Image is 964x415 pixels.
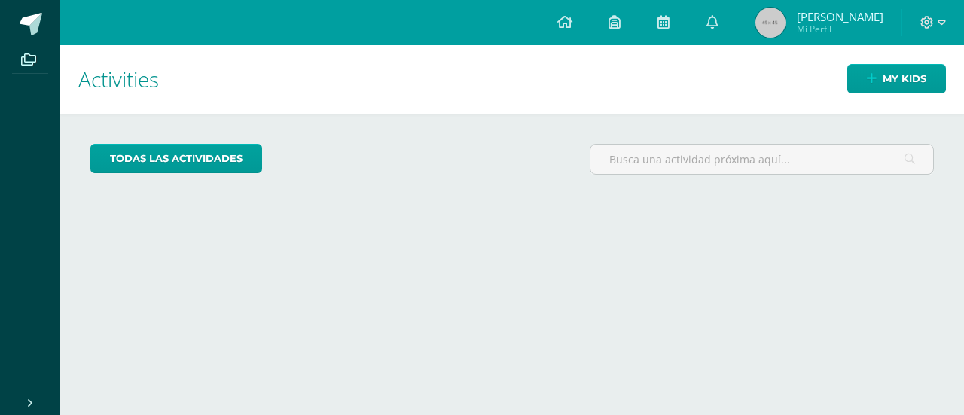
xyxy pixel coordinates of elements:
[755,8,786,38] img: 45x45
[590,145,933,174] input: Busca una actividad próxima aquí...
[883,65,926,93] span: My kids
[797,23,883,35] span: Mi Perfil
[90,144,262,173] a: todas las Actividades
[847,64,946,93] a: My kids
[797,9,883,24] span: [PERSON_NAME]
[78,45,946,114] h1: Activities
